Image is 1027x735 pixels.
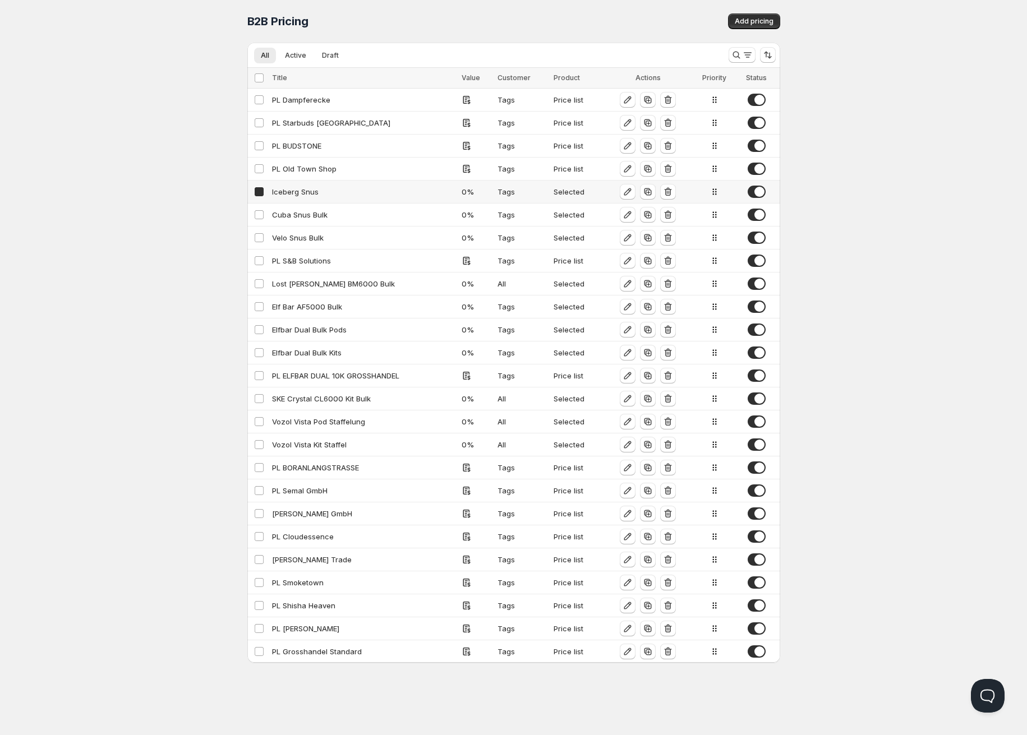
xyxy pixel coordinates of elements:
[498,255,547,266] div: Tags
[498,301,547,312] div: Tags
[554,554,600,565] div: Price list
[498,623,547,634] div: Tags
[554,485,600,496] div: Price list
[272,163,455,174] div: PL Old Town Shop
[272,324,455,335] div: Elfbar Dual Bulk Pods
[261,51,269,60] span: All
[498,232,547,243] div: Tags
[272,416,455,427] div: Vozol Vista Pod Staffelung
[498,140,547,151] div: Tags
[462,186,491,197] div: 0 %
[498,577,547,588] div: Tags
[272,646,455,657] div: PL Grosshandel Standard
[498,416,547,427] div: All
[554,531,600,542] div: Price list
[272,623,455,634] div: PL [PERSON_NAME]
[498,73,531,82] span: Customer
[554,255,600,266] div: Price list
[462,439,491,450] div: 0 %
[498,370,547,381] div: Tags
[272,232,455,243] div: Velo Snus Bulk
[746,73,767,82] span: Status
[272,462,455,473] div: PL BORANLANGSTRASSE
[554,73,580,82] span: Product
[498,209,547,220] div: Tags
[554,623,600,634] div: Price list
[554,393,600,404] div: Selected
[272,485,455,496] div: PL Semal GmbH
[554,324,600,335] div: Selected
[498,117,547,128] div: Tags
[462,232,491,243] div: 0 %
[247,15,308,28] span: B2B Pricing
[272,94,455,105] div: PL Dampferecke
[462,278,491,289] div: 0 %
[322,51,339,60] span: Draft
[498,278,547,289] div: All
[462,347,491,358] div: 0 %
[272,531,455,542] div: PL Cloudessence
[272,186,455,197] div: Iceberg Snus
[498,462,547,473] div: Tags
[462,324,491,335] div: 0 %
[272,577,455,588] div: PL Smoketown
[272,301,455,312] div: Elf Bar AF5000 Bulk
[462,209,491,220] div: 0 %
[760,47,776,63] button: Sort the results
[554,163,600,174] div: Price list
[285,51,306,60] span: Active
[272,73,287,82] span: Title
[272,600,455,611] div: PL Shisha Heaven
[554,186,600,197] div: Selected
[554,117,600,128] div: Price list
[462,73,480,82] span: Value
[554,370,600,381] div: Price list
[498,347,547,358] div: Tags
[462,393,491,404] div: 0 %
[498,600,547,611] div: Tags
[554,577,600,588] div: Price list
[554,347,600,358] div: Selected
[971,679,1005,713] iframe: Help Scout Beacon - Open
[554,232,600,243] div: Selected
[635,73,661,82] span: Actions
[272,439,455,450] div: Vozol Vista Kit Staffel
[272,209,455,220] div: Cuba Snus Bulk
[272,117,455,128] div: PL Starbuds [GEOGRAPHIC_DATA]
[729,47,756,63] button: Search and filter results
[554,278,600,289] div: Selected
[272,140,455,151] div: PL BUDSTONE
[498,646,547,657] div: Tags
[554,508,600,519] div: Price list
[272,393,455,404] div: SKE Crystal CL6000 Kit Bulk
[554,301,600,312] div: Selected
[498,186,547,197] div: Tags
[554,600,600,611] div: Price list
[272,255,455,266] div: PL S&B Solutions
[728,13,780,29] button: Add pricing
[554,140,600,151] div: Price list
[462,416,491,427] div: 0 %
[498,94,547,105] div: Tags
[272,347,455,358] div: Elfbar Dual Bulk Kits
[272,508,455,519] div: [PERSON_NAME] GmbH
[554,209,600,220] div: Selected
[498,393,547,404] div: All
[554,462,600,473] div: Price list
[735,17,773,26] span: Add pricing
[702,73,726,82] span: Priority
[498,324,547,335] div: Tags
[272,370,455,381] div: PL ELFBAR DUAL 10K GROSSHANDEL
[498,163,547,174] div: Tags
[554,94,600,105] div: Price list
[498,508,547,519] div: Tags
[272,278,455,289] div: Lost [PERSON_NAME] BM6000 Bulk
[498,485,547,496] div: Tags
[272,554,455,565] div: [PERSON_NAME] Trade
[462,301,491,312] div: 0 %
[498,439,547,450] div: All
[498,531,547,542] div: Tags
[554,416,600,427] div: Selected
[498,554,547,565] div: Tags
[554,646,600,657] div: Price list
